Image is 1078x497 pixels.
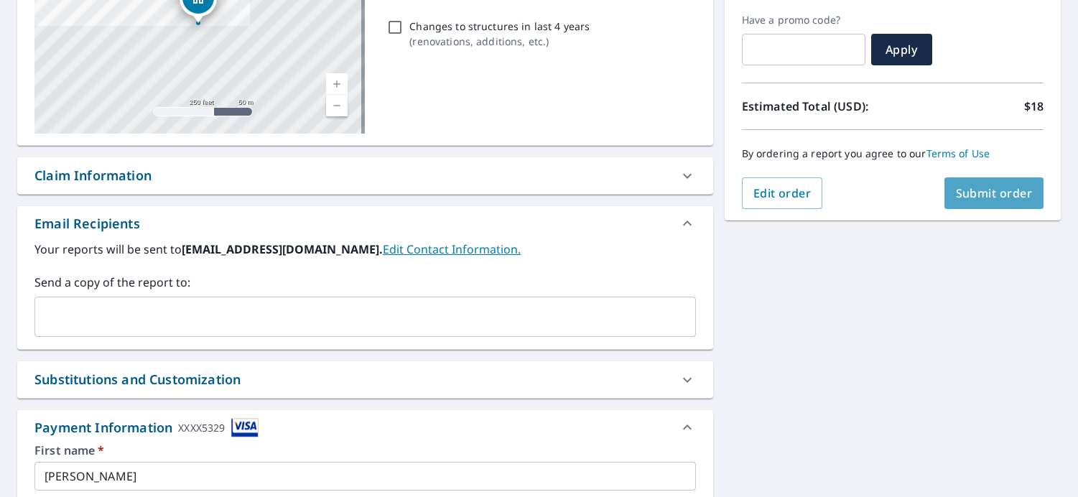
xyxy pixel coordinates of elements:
label: First name [34,445,696,456]
button: Submit order [944,177,1044,209]
a: Current Level 17, Zoom In [326,73,348,95]
span: Edit order [753,185,812,201]
span: Apply [883,42,921,57]
div: Claim Information [17,157,713,194]
label: Have a promo code? [742,14,865,27]
img: cardImage [231,418,259,437]
span: Submit order [956,185,1033,201]
a: Terms of Use [926,147,990,160]
p: By ordering a report you agree to our [742,147,1044,160]
b: [EMAIL_ADDRESS][DOMAIN_NAME]. [182,241,383,257]
div: Payment InformationXXXX5329cardImage [17,410,713,445]
p: ( renovations, additions, etc. ) [409,34,590,49]
div: Substitutions and Customization [17,361,713,398]
p: $18 [1024,98,1044,115]
button: Apply [871,34,932,65]
label: Your reports will be sent to [34,241,696,258]
a: Current Level 17, Zoom Out [326,95,348,116]
a: EditContactInfo [383,241,521,257]
div: Payment Information [34,418,259,437]
label: Send a copy of the report to: [34,274,696,291]
button: Edit order [742,177,823,209]
div: Substitutions and Customization [34,370,241,389]
div: Email Recipients [17,206,713,241]
p: Estimated Total (USD): [742,98,893,115]
div: Claim Information [34,166,152,185]
p: Changes to structures in last 4 years [409,19,590,34]
div: XXXX5329 [178,418,225,437]
div: Email Recipients [34,214,140,233]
